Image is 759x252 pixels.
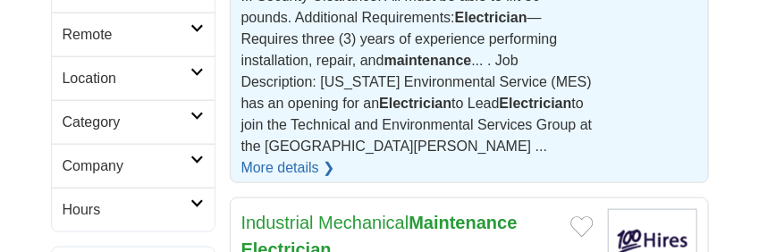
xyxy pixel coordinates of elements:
[63,199,190,221] h2: Hours
[52,56,215,100] a: Location
[409,213,517,232] strong: Maintenance
[241,157,335,179] a: More details ❯
[52,100,215,144] a: Category
[52,13,215,56] a: Remote
[63,155,190,177] h2: Company
[500,96,572,111] strong: Electrician
[63,68,190,89] h2: Location
[379,96,451,111] strong: Electrician
[52,188,215,231] a: Hours
[384,53,472,68] strong: maintenance
[52,144,215,188] a: Company
[455,10,527,25] strong: Electrician
[570,216,594,238] button: Add to favorite jobs
[63,24,190,46] h2: Remote
[63,112,190,133] h2: Category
